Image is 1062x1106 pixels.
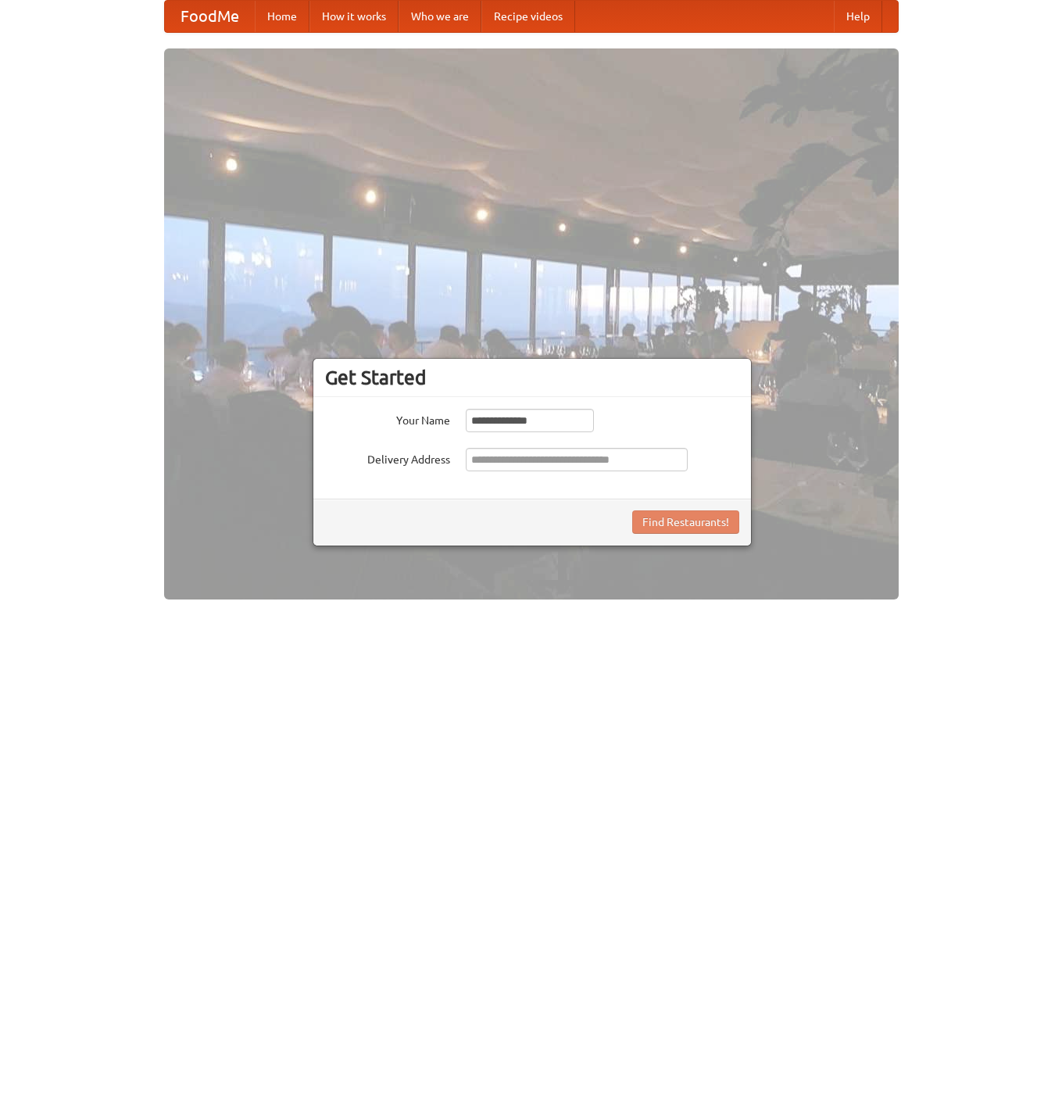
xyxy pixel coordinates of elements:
[399,1,481,32] a: Who we are
[632,510,739,534] button: Find Restaurants!
[255,1,309,32] a: Home
[165,1,255,32] a: FoodMe
[325,448,450,467] label: Delivery Address
[834,1,882,32] a: Help
[325,366,739,389] h3: Get Started
[309,1,399,32] a: How it works
[325,409,450,428] label: Your Name
[481,1,575,32] a: Recipe videos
